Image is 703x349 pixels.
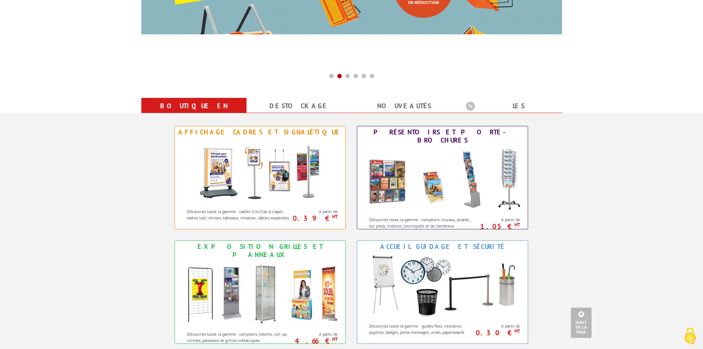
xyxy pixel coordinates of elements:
[369,216,474,235] p: Découvrez toute la gamme : comptoirs, muraux, pliants, sur pieds, mobiles, tourniquets et de nomb...
[473,331,520,335] p: 0.30 €
[466,99,558,114] b: Les promotions
[294,209,338,215] span: A partir de
[357,126,528,229] a: Présentoirs et Porte-brochures Présentoirs et Porte-brochures Découvrez toute la gamme : comptoir...
[514,328,520,334] sup: HT
[361,99,448,113] a: nouveautés
[476,323,520,329] span: A partir de
[177,128,344,136] div: Affichage Cadres et Signalétique
[361,146,524,213] img: Présentoirs et Porte-brochures
[476,217,520,223] span: A partir de
[466,99,553,126] a: Les promotions
[177,243,344,259] div: Exposition Grilles et Panneaux
[473,224,520,229] p: 1.05 €
[192,138,328,205] img: Affichage Cadres et Signalétique
[255,99,343,113] a: Destockage
[187,208,292,221] p: Découvrez toute la gamme : cadres Clic-Clac à clapet, cadres Led, vitrines, tableaux, cimaises, c...
[359,128,526,144] div: Présentoirs et Porte-brochures
[681,327,699,345] img: Cookies (fenêtre modale)
[150,99,238,126] a: Boutique en ligne
[175,126,346,229] a: Affichage Cadres et Signalétique Affichage Cadres et Signalétique Découvrez toute la gamme : cadr...
[332,336,338,342] sup: HT
[294,331,338,337] span: A partir de
[332,213,338,220] sup: HT
[514,222,520,228] sup: HT
[359,243,526,251] div: Accueil Guidage et Sécurité
[187,331,292,343] p: Découvrez toute la gamme : comptoirs, totems, roll-up, vitrines, panneaux et grilles métalliques.
[361,253,524,319] img: Accueil Guidage et Sécurité
[290,339,338,343] p: 4.66 €
[179,261,341,327] img: Exposition Grilles et Panneaux
[357,240,528,344] a: Accueil Guidage et Sécurité Accueil Guidage et Sécurité Découvrez toute la gamme : guides files, ...
[175,240,346,344] a: Exposition Grilles et Panneaux Exposition Grilles et Panneaux Découvrez toute la gamme : comptoir...
[571,308,592,338] a: Haut de la page
[369,323,474,335] p: Découvrez toute la gamme : guides files, vestiaires, pupitres, badges, porte-messages, urnes, pap...
[290,216,338,220] p: 0.39 €
[677,324,703,349] button: Cookies (fenêtre modale)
